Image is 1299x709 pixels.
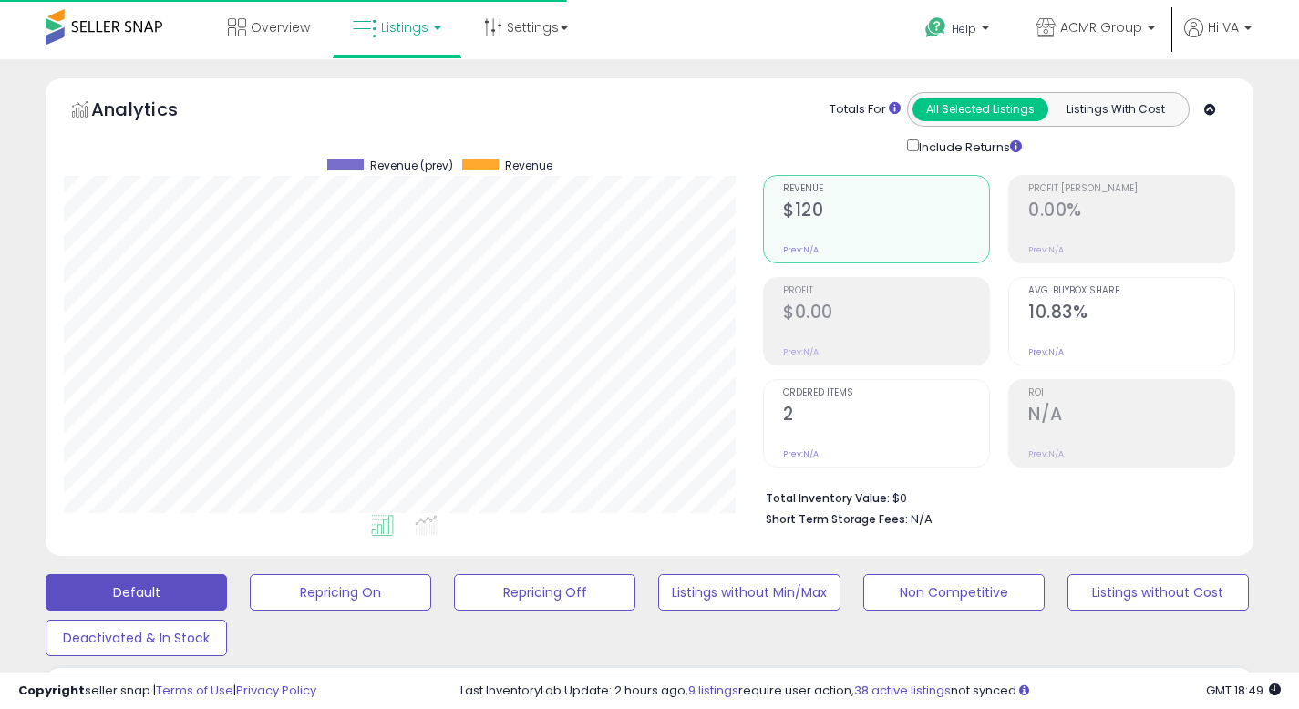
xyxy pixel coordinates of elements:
[1028,200,1234,224] h2: 0.00%
[460,683,1281,700] div: Last InventoryLab Update: 2 hours ago, require user action, not synced.
[370,159,453,172] span: Revenue (prev)
[1067,574,1249,611] button: Listings without Cost
[783,200,989,224] h2: $120
[1028,244,1064,255] small: Prev: N/A
[251,18,310,36] span: Overview
[893,136,1044,157] div: Include Returns
[18,683,316,700] div: seller snap | |
[236,682,316,699] a: Privacy Policy
[1208,18,1239,36] span: Hi VA
[1206,682,1281,699] span: 2025-08-12 18:49 GMT
[505,159,552,172] span: Revenue
[1184,18,1252,59] a: Hi VA
[46,574,227,611] button: Default
[381,18,428,36] span: Listings
[783,448,819,459] small: Prev: N/A
[688,682,738,699] a: 9 listings
[1028,346,1064,357] small: Prev: N/A
[911,510,933,528] span: N/A
[156,682,233,699] a: Terms of Use
[783,244,819,255] small: Prev: N/A
[863,574,1045,611] button: Non Competitive
[952,21,976,36] span: Help
[91,97,213,127] h5: Analytics
[766,490,890,506] b: Total Inventory Value:
[783,184,989,194] span: Revenue
[454,574,635,611] button: Repricing Off
[783,346,819,357] small: Prev: N/A
[1028,302,1234,326] h2: 10.83%
[250,574,431,611] button: Repricing On
[1060,18,1142,36] span: ACMR Group
[830,101,901,118] div: Totals For
[1047,98,1183,121] button: Listings With Cost
[783,404,989,428] h2: 2
[911,3,1007,59] a: Help
[1028,388,1234,398] span: ROI
[18,682,85,699] strong: Copyright
[1028,286,1234,296] span: Avg. Buybox Share
[1028,184,1234,194] span: Profit [PERSON_NAME]
[1028,404,1234,428] h2: N/A
[766,511,908,527] b: Short Term Storage Fees:
[783,388,989,398] span: Ordered Items
[658,574,840,611] button: Listings without Min/Max
[912,98,1048,121] button: All Selected Listings
[783,302,989,326] h2: $0.00
[1028,448,1064,459] small: Prev: N/A
[46,620,227,656] button: Deactivated & In Stock
[924,16,947,39] i: Get Help
[766,486,1222,508] li: $0
[854,682,951,699] a: 38 active listings
[783,286,989,296] span: Profit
